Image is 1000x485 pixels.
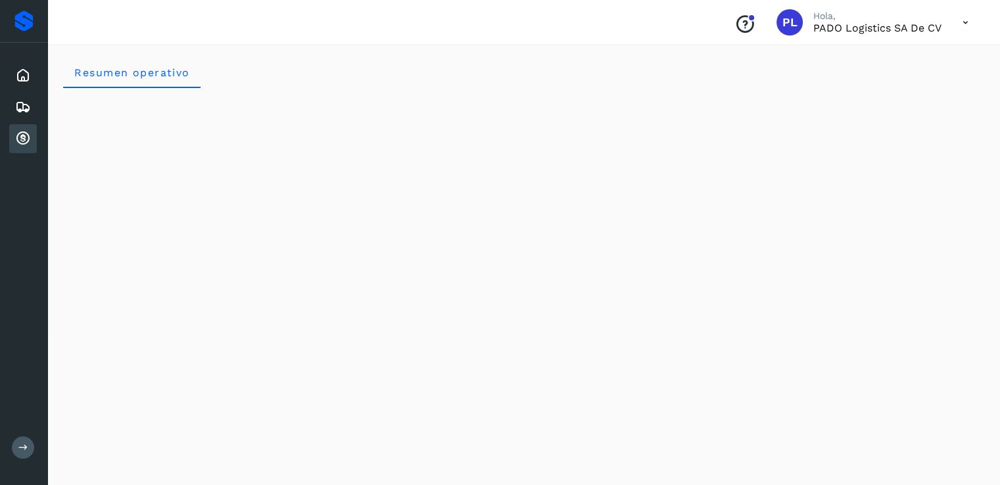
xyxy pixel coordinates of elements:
[813,22,941,34] p: PADO Logistics SA de CV
[9,61,37,90] div: Inicio
[9,93,37,122] div: Embarques
[9,124,37,153] div: Cuentas por cobrar
[74,66,190,79] span: Resumen operativo
[813,11,941,22] p: Hola,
